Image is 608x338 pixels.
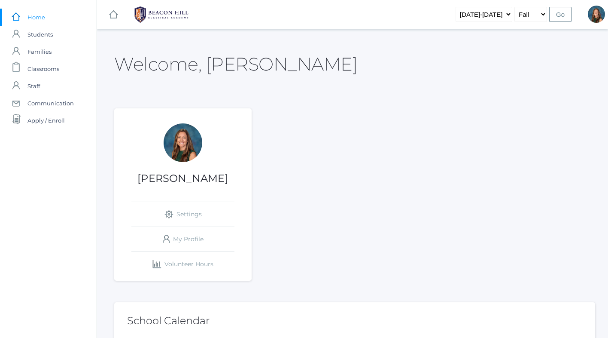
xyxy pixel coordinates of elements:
[27,9,45,26] span: Home
[549,7,572,22] input: Go
[27,77,40,95] span: Staff
[27,112,65,129] span: Apply / Enroll
[114,173,252,184] h1: [PERSON_NAME]
[131,252,234,277] a: Volunteer Hours
[131,202,234,227] a: Settings
[131,227,234,252] a: My Profile
[27,60,59,77] span: Classrooms
[114,54,357,74] h2: Welcome, [PERSON_NAME]
[588,6,605,23] div: Andrea Deutsch
[27,95,74,112] span: Communication
[129,4,194,25] img: 1_BHCALogos-05.png
[127,315,582,326] h2: School Calendar
[164,123,202,162] div: Andrea Deutsch
[27,26,53,43] span: Students
[27,43,52,60] span: Families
